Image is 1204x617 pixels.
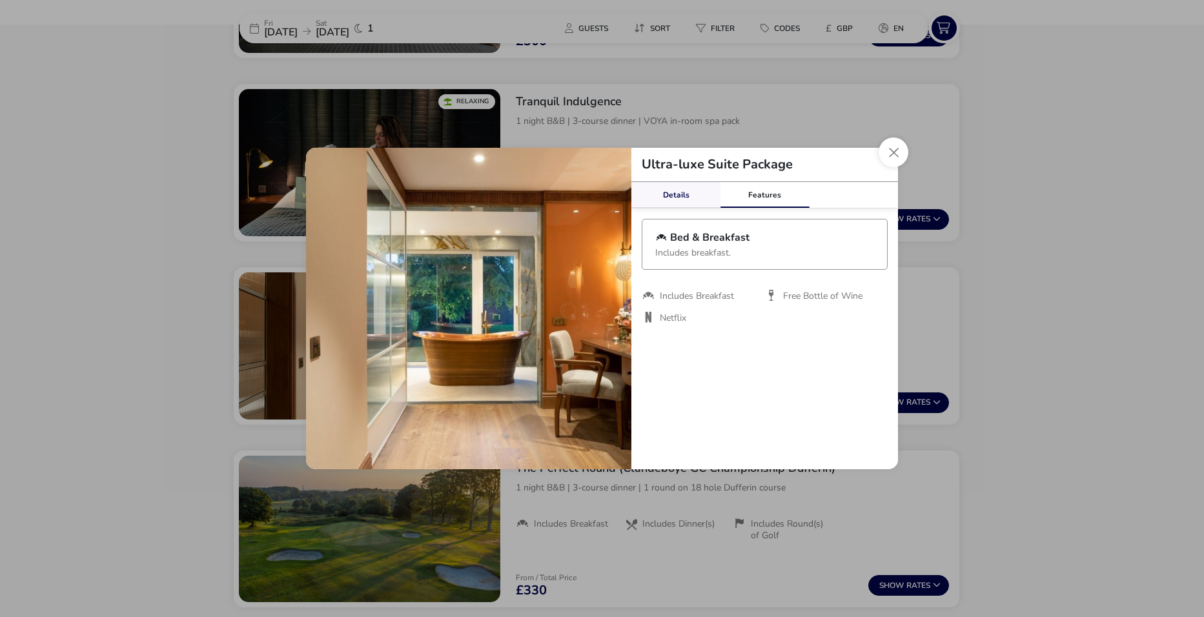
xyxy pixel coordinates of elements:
[306,148,898,469] div: tariffDetails
[670,232,750,243] div: Bed & Breakfast
[720,182,810,208] div: Features
[660,312,686,324] span: Netflix
[655,243,874,258] p: Includes breakfast.
[660,290,734,302] span: Includes Breakfast
[631,158,803,171] h2: Ultra-luxe Suite Package
[783,290,862,302] span: Free Bottle of Wine
[879,137,908,167] button: Close modal
[631,182,720,208] div: Details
